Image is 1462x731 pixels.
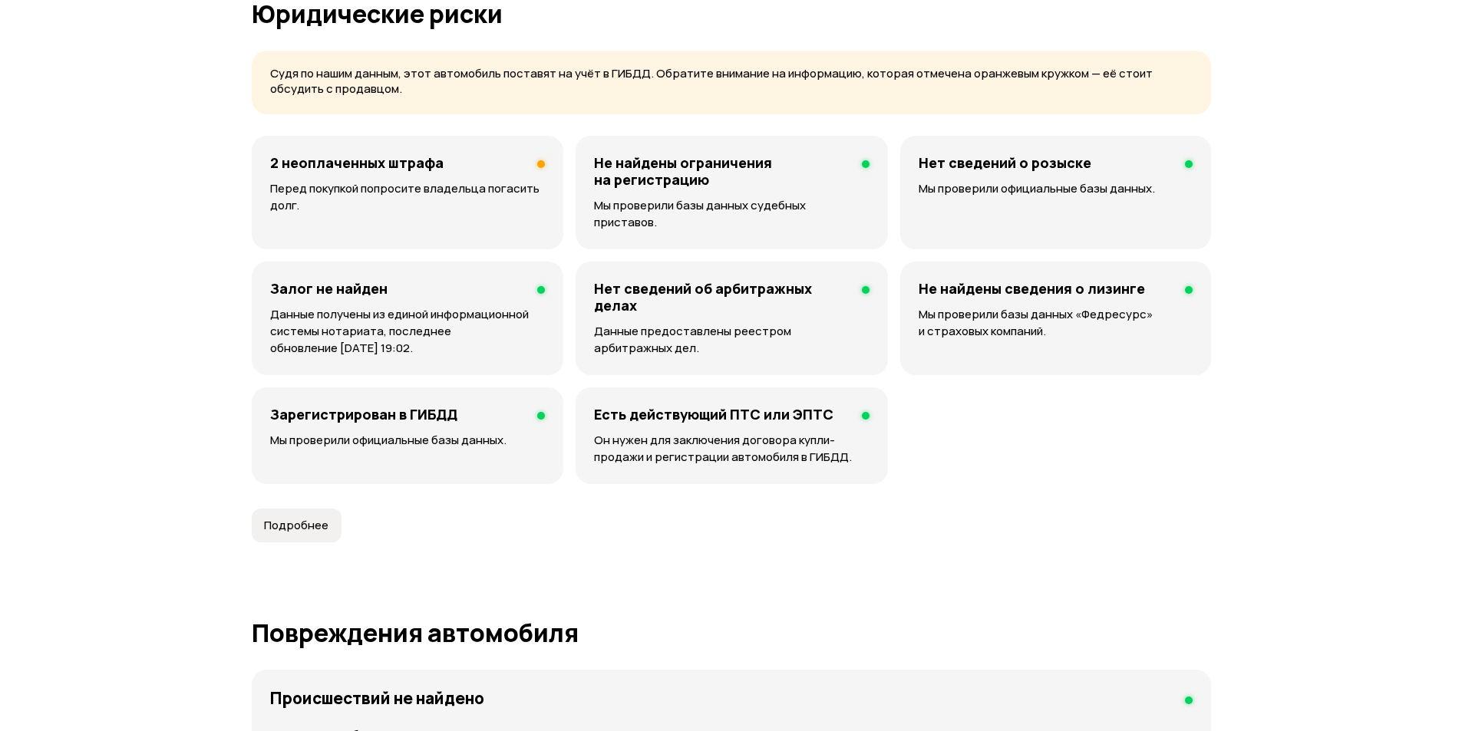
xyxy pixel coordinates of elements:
h4: Происшествий не найдено [270,688,484,708]
p: Мы проверили официальные базы данных. [919,180,1193,197]
p: Мы проверили базы данных судебных приставов. [594,197,870,231]
p: Перед покупкой попросите владельца погасить долг. [270,180,545,214]
h4: Зарегистрирован в ГИБДД [270,406,457,423]
h4: Есть действующий ПТС или ЭПТС [594,406,833,423]
span: Подробнее [264,518,328,533]
h4: Нет сведений о розыске [919,154,1091,171]
h4: Не найдены сведения о лизинге [919,280,1145,297]
p: Мы проверили базы данных «Федресурс» и страховых компаний. [919,306,1193,340]
p: Мы проверили официальные базы данных. [270,432,545,449]
h4: 2 неоплаченных штрафа [270,154,444,171]
h1: Повреждения автомобиля [252,619,1211,647]
h4: Залог не найден [270,280,388,297]
p: Он нужен для заключения договора купли-продажи и регистрации автомобиля в ГИБДД. [594,432,870,466]
p: Судя по нашим данным, этот автомобиль поставят на учёт в ГИБДД. Обратите внимание на информацию, ... [270,66,1193,97]
p: Данные предоставлены реестром арбитражных дел. [594,323,870,357]
button: Подробнее [252,509,342,542]
h4: Нет сведений об арбитражных делах [594,280,850,314]
p: Данные получены из единой информационной системы нотариата, последнее обновление [DATE] 19:02. [270,306,545,357]
h4: Не найдены ограничения на регистрацию [594,154,850,188]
